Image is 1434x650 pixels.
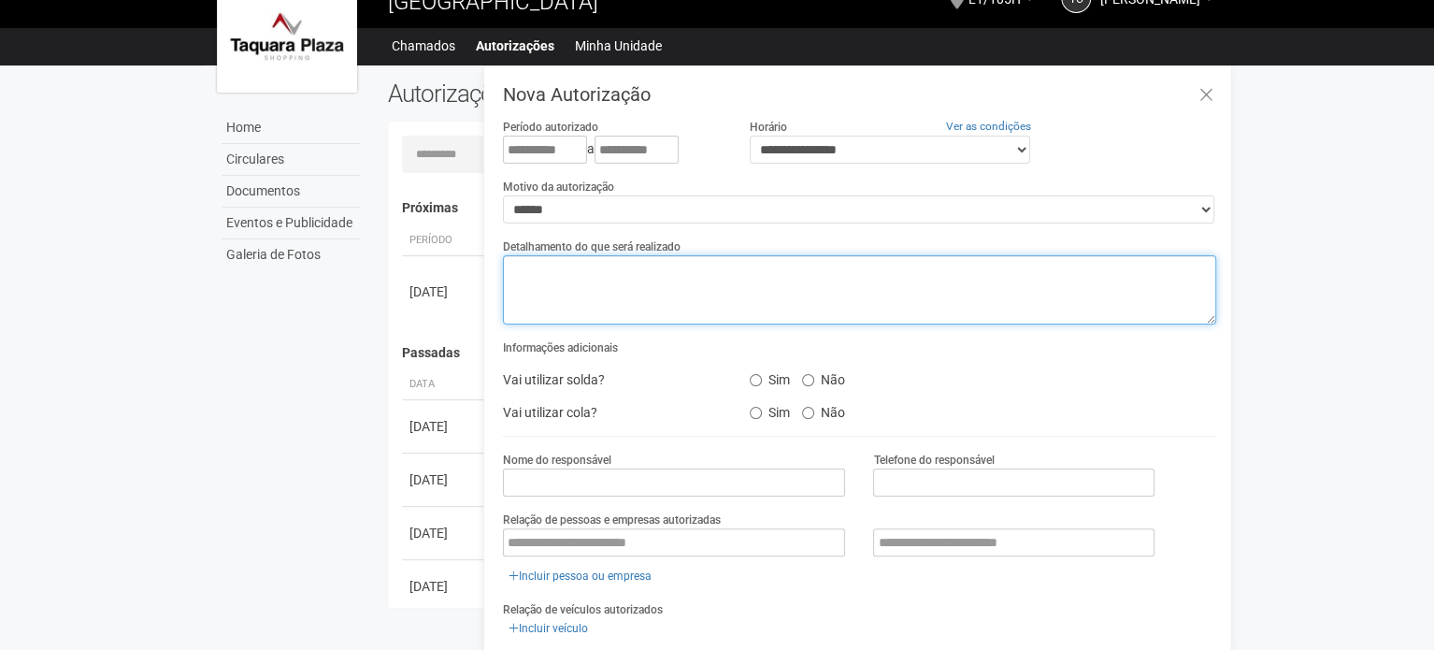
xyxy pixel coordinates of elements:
[409,470,479,489] div: [DATE]
[402,225,486,256] th: Período
[489,366,736,394] div: Vai utilizar solda?
[388,79,788,108] h2: Autorizações
[873,452,994,469] label: Telefone do responsável
[503,179,614,195] label: Motivo da autorização
[409,282,479,301] div: [DATE]
[222,176,360,208] a: Documentos
[503,512,721,528] label: Relação de pessoas e empresas autorizadas
[503,452,611,469] label: Nome do responsável
[750,374,762,386] input: Sim
[750,119,787,136] label: Horário
[503,566,657,586] a: Incluir pessoa ou empresa
[802,374,814,386] input: Não
[409,417,479,436] div: [DATE]
[750,366,790,388] label: Sim
[503,238,681,255] label: Detalhamento do que será realizado
[750,407,762,419] input: Sim
[392,33,455,59] a: Chamados
[802,366,845,388] label: Não
[802,407,814,419] input: Não
[503,85,1216,104] h3: Nova Autorização
[222,112,360,144] a: Home
[503,601,663,618] label: Relação de veículos autorizados
[503,618,594,639] a: Incluir veículo
[402,346,1203,360] h4: Passadas
[802,398,845,421] label: Não
[946,120,1031,133] a: Ver as condições
[409,524,479,542] div: [DATE]
[750,398,790,421] label: Sim
[402,369,486,400] th: Data
[222,239,360,270] a: Galeria de Fotos
[503,119,598,136] label: Período autorizado
[575,33,662,59] a: Minha Unidade
[222,144,360,176] a: Circulares
[489,398,736,426] div: Vai utilizar cola?
[503,136,722,164] div: a
[402,201,1203,215] h4: Próximas
[222,208,360,239] a: Eventos e Publicidade
[409,577,479,596] div: [DATE]
[476,33,554,59] a: Autorizações
[503,339,618,356] label: Informações adicionais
